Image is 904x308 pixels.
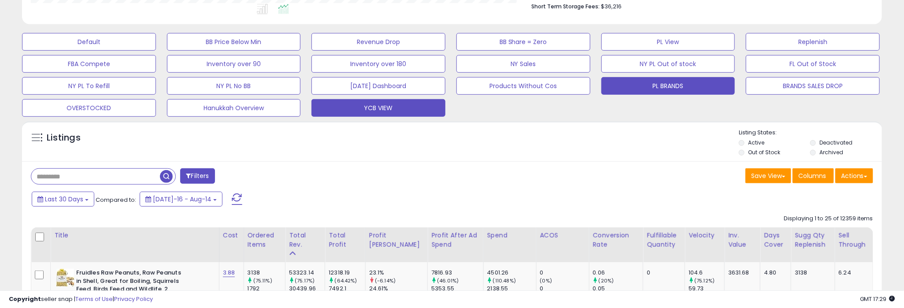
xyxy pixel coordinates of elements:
small: (20%) [599,277,614,284]
div: Conversion Rate [593,231,640,249]
small: (75.17%) [295,277,315,284]
div: 53323.14 [289,269,325,277]
div: 4.80 [764,269,784,277]
button: PL View [601,33,735,51]
div: 104.6 [689,269,724,277]
h5: Listings [47,132,81,144]
button: Revenue Drop [311,33,445,51]
button: Default [22,33,156,51]
label: Out of Stock [748,148,780,156]
small: (46.01%) [437,277,459,284]
button: Inventory over 180 [311,55,445,73]
div: Ordered Items [248,231,282,249]
span: $36,216 [601,2,622,11]
button: Last 30 Days [32,192,94,207]
button: Inventory over 90 [167,55,301,73]
div: Velocity [689,231,721,240]
div: Profit After Ad Spend [431,231,480,249]
div: Fulfillable Quantity [647,231,681,249]
a: 3.88 [223,268,235,277]
div: 12318.19 [329,269,365,277]
button: Hanukkah Overview [167,99,301,117]
div: 0 [540,269,589,277]
div: Title [54,231,215,240]
div: seller snap | | [9,295,153,304]
button: Products Without Cos [456,77,590,95]
button: [DATE] Dashboard [311,77,445,95]
div: Displaying 1 to 25 of 12359 items [784,215,873,223]
div: Sell Through [839,231,869,249]
label: Active [748,139,764,146]
div: Total Profit [329,231,362,249]
div: 3631.68 [728,269,753,277]
button: FL Out of Stock [746,55,880,73]
div: Spend [487,231,533,240]
div: Days Cover [764,231,787,249]
div: 3138 [795,269,828,277]
b: Fruidles Raw Peanuts, Raw Peanuts in Shell, Great for Boiling, Squirrels Feed, Birds Feed and Wil... [76,269,183,304]
div: 3138 [248,269,285,277]
button: PL BRANDS [601,77,735,95]
label: Deactivated [819,139,852,146]
button: NY PL Out of stock [601,55,735,73]
div: Inv. value [728,231,756,249]
button: YCB VIEW [311,99,445,117]
p: Listing States: [739,129,882,137]
small: (75.12%) [694,277,715,284]
small: (0%) [540,277,552,284]
th: Please note that this number is a calculation based on your required days of coverage and your ve... [791,227,835,262]
span: Last 30 Days [45,195,83,204]
button: FBA Compete [22,55,156,73]
img: 518LaxPm2oL._SL40_.jpg [56,269,74,286]
a: Terms of Use [75,295,113,303]
a: Privacy Policy [114,295,153,303]
div: Total Rev. [289,231,321,249]
div: Sugg Qty Replenish [795,231,831,249]
button: NY Sales [456,55,590,73]
div: Profit [PERSON_NAME] [369,231,424,249]
span: [DATE]-16 - Aug-14 [153,195,211,204]
small: (-6.14%) [375,277,396,284]
button: BRANDS SALES DROP [746,77,880,95]
strong: Copyright [9,295,41,303]
label: Archived [819,148,843,156]
small: (75.11%) [253,277,272,284]
div: 6.24 [839,269,866,277]
span: 2025-09-15 17:29 GMT [860,295,895,303]
button: Actions [835,168,873,183]
span: Compared to: [96,196,136,204]
div: 4501.26 [487,269,536,277]
button: NY PL No BB [167,77,301,95]
div: 0 [647,269,678,277]
small: (110.48%) [493,277,516,284]
button: BB Price Below Min [167,33,301,51]
button: NY PL To Refill [22,77,156,95]
button: Columns [793,168,834,183]
div: ACOS [540,231,585,240]
button: OVERSTOCKED [22,99,156,117]
div: 7816.93 [431,269,483,277]
button: BB Share = Zero [456,33,590,51]
div: Cost [223,231,240,240]
div: 23.1% [369,269,427,277]
button: Filters [180,168,215,184]
div: 0.06 [593,269,643,277]
span: Columns [798,171,826,180]
small: (64.42%) [335,277,357,284]
button: [DATE]-16 - Aug-14 [140,192,222,207]
button: Save View [745,168,791,183]
b: Short Term Storage Fees: [531,3,600,10]
button: Replenish [746,33,880,51]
